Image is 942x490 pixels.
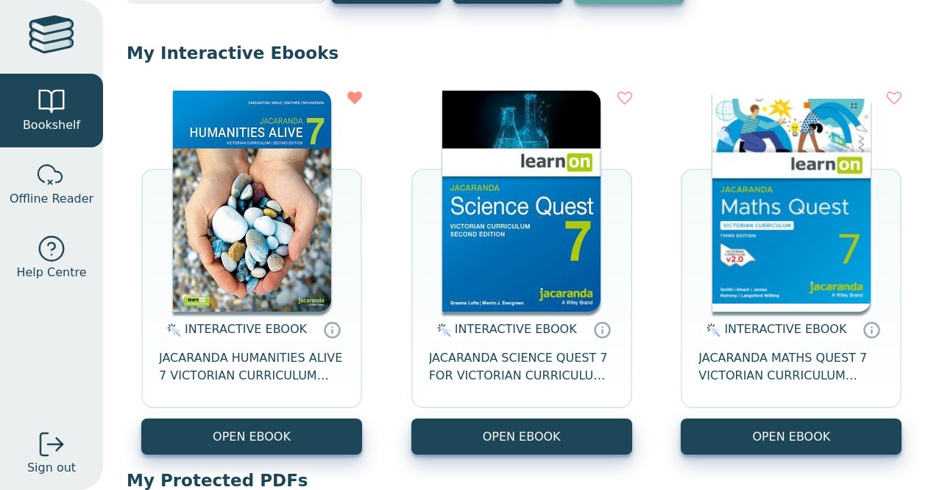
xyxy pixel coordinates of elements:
[185,322,307,336] span: INTERACTIVE EBOOK
[681,419,902,455] button: OPEN EBOOK
[141,419,362,455] button: OPEN EBOOK
[593,321,611,338] a: Interactive eBooks are accessed online via the publisher’s portal. They contain interactive resou...
[724,322,846,336] span: INTERACTIVE EBOOK
[23,116,80,134] span: Bookshelf
[163,321,181,339] img: interactive.svg
[27,459,76,477] span: Sign out
[433,321,451,339] img: interactive.svg
[712,91,871,312] img: b87b3e28-4171-4aeb-a345-7fa4fe4e6e25.jpg
[16,264,86,281] span: Help Centre
[429,349,615,385] span: JACARANDA SCIENCE QUEST 7 FOR VICTORIAN CURRICULUM LEARNON 2E EBOOK
[10,190,93,208] span: Offline Reader
[698,349,884,385] span: JACARANDA MATHS QUEST 7 VICTORIAN CURRICULUM LEARNON EBOOK 3E
[323,321,341,338] a: Interactive eBooks are accessed online via the publisher’s portal. They contain interactive resou...
[159,349,344,385] span: JACARANDA HUMANITIES ALIVE 7 VICTORIAN CURRICULUM LEARNON EBOOK 2E
[173,91,331,312] img: 429ddfad-7b91-e911-a97e-0272d098c78b.jpg
[863,321,880,338] a: Interactive eBooks are accessed online via the publisher’s portal. They contain interactive resou...
[702,321,720,339] img: interactive.svg
[455,322,577,336] span: INTERACTIVE EBOOK
[442,91,601,312] img: 329c5ec2-5188-ea11-a992-0272d098c78b.jpg
[411,419,632,455] button: OPEN EBOOK
[127,42,918,64] p: My Interactive Ebooks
